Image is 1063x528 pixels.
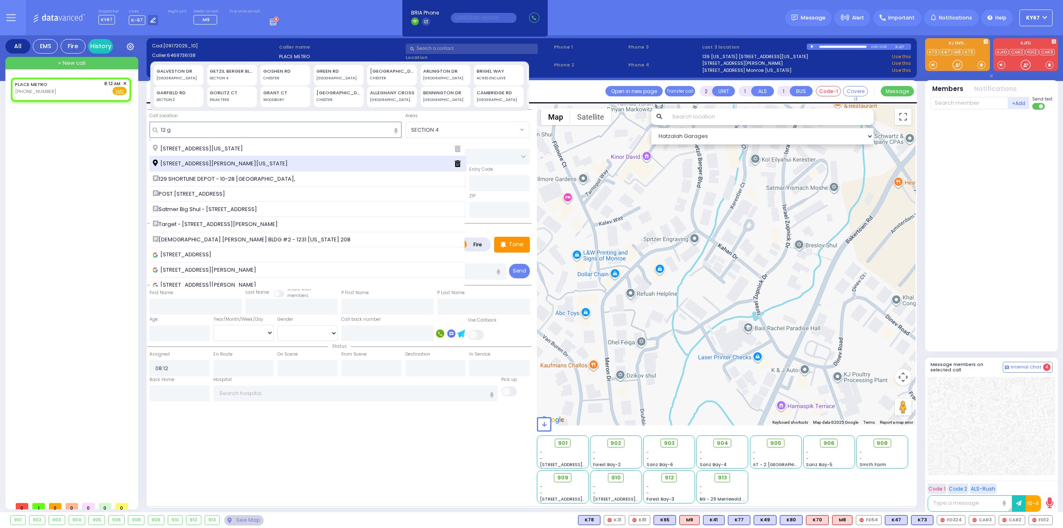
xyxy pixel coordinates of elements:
[148,516,164,525] div: 909
[109,516,125,525] div: 906
[628,44,700,51] span: Phone 3
[153,160,291,168] span: [STREET_ADDRESS][PERSON_NAME][US_STATE]
[931,362,1003,373] h5: Message members on selected call
[806,515,829,525] div: K70
[279,44,403,51] label: Caller name
[806,462,833,468] span: Sanz Bay-5
[153,145,246,153] span: [STREET_ADDRESS][US_STATE]
[1026,495,1041,512] button: 10-4
[871,42,878,52] div: 0:00
[780,515,803,525] div: BLS
[993,41,1058,47] label: KJFD
[213,386,498,401] input: Search hospital
[593,496,671,502] span: [STREET_ADDRESS][PERSON_NAME]
[157,89,201,96] div: GARFIELD RD
[455,160,460,167] i: Delete fron history
[153,205,260,214] span: Satmer Big Shul - [STREET_ADDRESS]
[153,175,298,183] span: 129 SHORTLINE DEPOT - 10-28 [GEOGRAPHIC_DATA],
[790,86,813,96] button: BUS
[911,515,933,525] div: K73
[852,14,864,22] span: Alert
[931,97,1008,109] input: Search member
[700,496,746,502] span: BG - 29 Merriewold S.
[578,515,600,525] div: K78
[69,516,85,525] div: 904
[277,316,293,323] label: Gender
[578,515,600,525] div: BLS
[702,53,808,60] a: 139 [US_STATE] [STREET_ADDRESS][US_STATE]
[153,220,281,228] span: Target - [STREET_ADDRESS][PERSON_NAME]
[647,449,649,455] span: -
[129,9,159,14] label: Lines
[437,290,465,296] label: P Last Name
[932,84,963,94] button: Members
[98,9,119,14] label: Dispatcher
[213,316,274,323] div: Year/Month/Week/Day
[843,86,868,96] button: Covered
[33,12,88,23] img: Logo
[370,89,414,96] div: ALLEGHANY CROSS
[700,455,702,462] span: -
[806,455,808,462] span: -
[157,97,201,103] div: SECTION 2
[423,89,468,96] div: BENNINGTON DR
[892,60,911,67] a: Use this
[753,462,814,468] span: AT - 2 [GEOGRAPHIC_DATA]
[970,484,997,494] button: ALS-Rush
[123,80,127,87] span: ✕
[509,264,530,278] button: Send
[203,16,210,23] span: M9
[878,42,880,52] div: /
[703,515,725,525] div: BLS
[405,351,430,358] label: Destination
[969,515,995,525] div: CAR3
[15,81,47,88] a: PLACE METRO
[610,439,621,447] span: 902
[940,49,952,55] a: K47
[263,97,308,103] div: WOODBURY
[341,351,367,358] label: From Scene
[157,76,201,81] div: [GEOGRAPHIC_DATA]
[892,67,911,74] a: Use this
[149,316,158,323] label: Age
[554,61,625,69] span: Phone 2
[186,516,201,525] div: 912
[911,515,933,525] div: BLS
[877,439,888,447] span: 908
[468,317,497,324] label: Use Callback
[647,490,649,496] span: -
[82,503,95,509] span: 0
[816,86,841,96] button: Code-1
[370,97,414,103] div: [GEOGRAPHIC_DATA]
[469,166,493,173] label: Entry Code
[895,399,911,415] button: Drag Pegman onto the map to open Street View
[895,108,911,125] button: Toggle fullscreen view
[664,439,675,447] span: 903
[801,14,825,22] span: Message
[647,455,649,462] span: -
[539,415,566,425] a: Open this area in Google Maps (opens a new window)
[700,484,702,490] span: -
[11,516,25,525] div: 901
[115,503,128,509] span: 0
[928,484,946,494] button: Code 1
[963,49,975,55] a: K70
[167,52,196,59] span: 6469736138
[667,108,874,125] input: Search location
[466,239,490,250] label: Fire
[593,490,595,496] span: -
[406,44,538,54] input: Search a contact
[1032,96,1053,102] span: Send text
[995,49,1009,55] a: KJFD
[279,53,403,60] label: PLACE METRO
[153,281,259,289] span: [STREET_ADDRESS][PERSON_NAME]
[860,462,886,468] span: Smith Farm
[33,39,58,54] div: EMS
[32,503,45,509] span: 1
[607,518,612,522] img: red-radio-icon.svg
[728,515,750,525] div: K77
[29,516,45,525] div: 902
[316,76,361,81] div: [GEOGRAPHIC_DATA]
[98,15,115,25] span: KY67
[163,42,198,49] span: [09172025_10]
